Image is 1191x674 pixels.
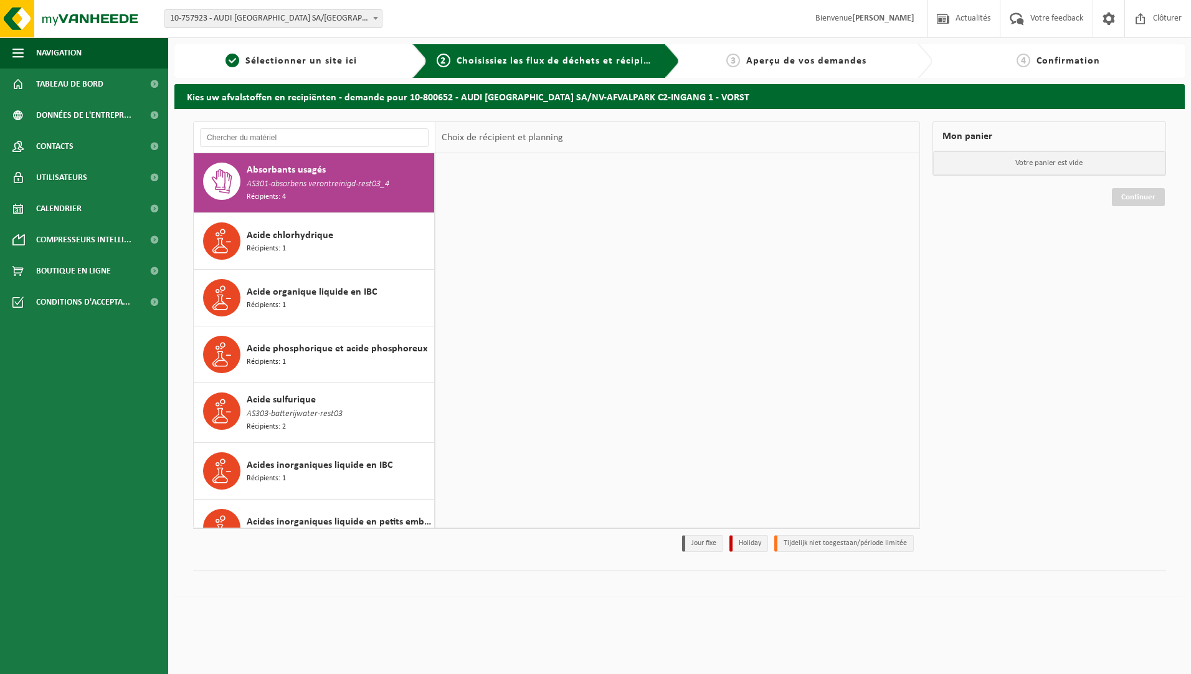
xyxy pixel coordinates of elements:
span: Récipients: 1 [247,473,286,485]
button: Absorbants usagés AS301-absorbens verontreinigd-rest03_4 Récipients: 4 [194,153,435,213]
span: Tableau de bord [36,69,103,100]
span: Acides inorganiques liquide en petits emballages [247,515,431,529]
div: Choix de récipient et planning [435,122,569,153]
h2: Kies uw afvalstoffen en recipiënten - demande pour 10-800652 - AUDI [GEOGRAPHIC_DATA] SA/NV-AFVAL... [174,84,1185,108]
span: Sélectionner un site ici [245,56,357,66]
span: 10-757923 - AUDI BRUSSELS SA/NV - VORST [165,10,382,27]
li: Tijdelijk niet toegestaan/période limitée [774,535,914,552]
span: Acides inorganiques liquide en IBC [247,458,392,473]
div: Mon panier [932,121,1167,151]
span: Contacts [36,131,74,162]
input: Chercher du matériel [200,128,429,147]
span: Compresseurs intelli... [36,224,131,255]
button: Acide organique liquide en IBC Récipients: 1 [194,270,435,326]
span: 4 [1017,54,1030,67]
span: Acide chlorhydrique [247,228,333,243]
span: 1 [225,54,239,67]
span: Données de l'entrepr... [36,100,131,131]
strong: [PERSON_NAME] [852,14,914,23]
span: 10-757923 - AUDI BRUSSELS SA/NV - VORST [164,9,382,28]
span: Boutique en ligne [36,255,111,287]
span: 2 [437,54,450,67]
span: Aperçu de vos demandes [746,56,866,66]
button: Acide sulfurique AS303-batterijwater-rest03 Récipients: 2 [194,383,435,443]
li: Holiday [729,535,768,552]
span: Confirmation [1037,56,1100,66]
li: Jour fixe [682,535,723,552]
span: 3 [726,54,740,67]
a: 1Sélectionner un site ici [181,54,402,69]
p: Votre panier est vide [933,151,1166,175]
span: Conditions d'accepta... [36,287,130,318]
button: Acide chlorhydrique Récipients: 1 [194,213,435,270]
button: Acides inorganiques liquide en petits emballages [194,500,435,556]
span: Acide organique liquide en IBC [247,285,377,300]
span: Récipients: 1 [247,243,286,255]
span: Récipients: 1 [247,300,286,311]
span: AS303-batterijwater-rest03 [247,407,343,421]
span: Navigation [36,37,82,69]
span: Acide sulfurique [247,392,316,407]
span: Utilisateurs [36,162,87,193]
button: Acides inorganiques liquide en IBC Récipients: 1 [194,443,435,500]
span: AS301-absorbens verontreinigd-rest03_4 [247,178,389,191]
span: Calendrier [36,193,82,224]
span: Récipients: 2 [247,421,286,433]
a: Continuer [1112,188,1165,206]
span: Choisissiez les flux de déchets et récipients [457,56,664,66]
button: Acide phosphorique et acide phosphoreux Récipients: 1 [194,326,435,383]
span: Absorbants usagés [247,163,326,178]
span: Récipients: 1 [247,356,286,368]
span: Acide phosphorique et acide phosphoreux [247,341,427,356]
span: Récipients: 4 [247,191,286,203]
iframe: chat widget [6,647,208,674]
